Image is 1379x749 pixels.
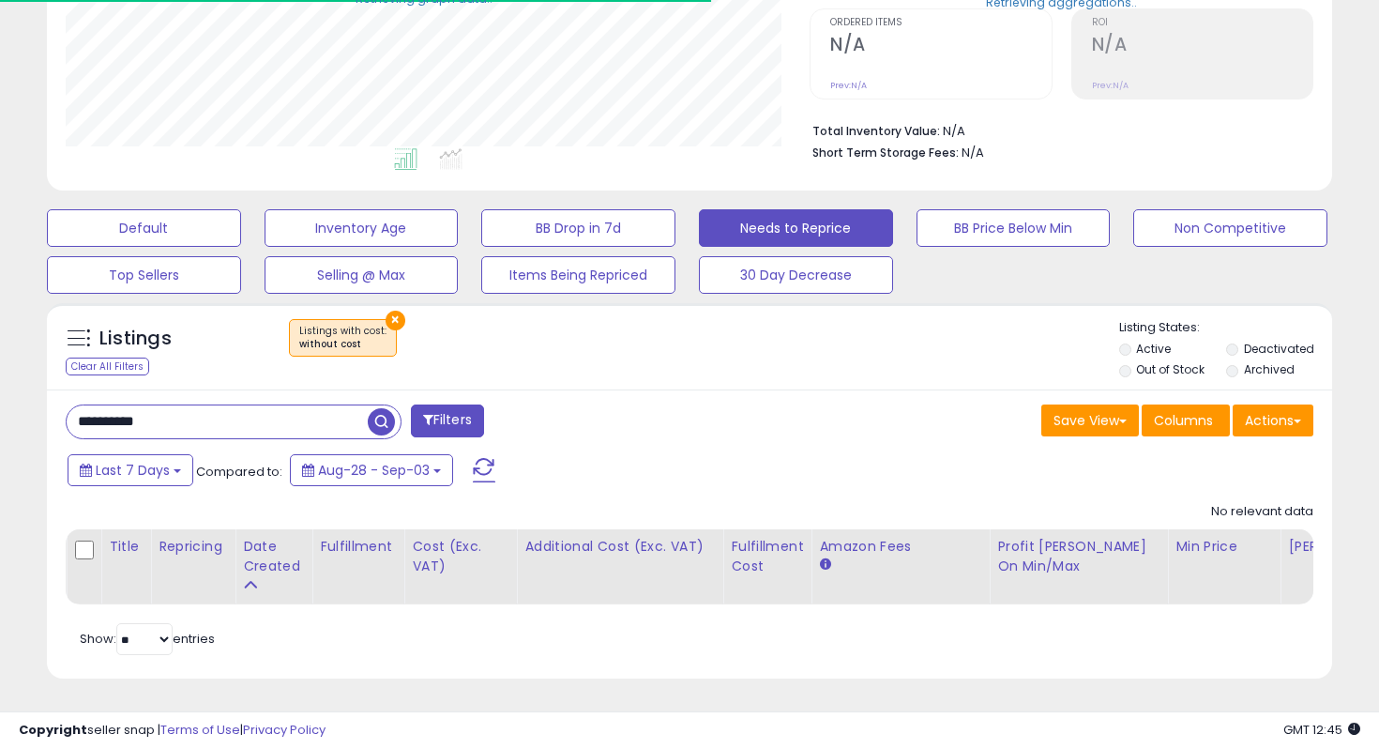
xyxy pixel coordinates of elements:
[386,311,405,330] button: ×
[109,537,143,557] div: Title
[1244,361,1295,377] label: Archived
[68,454,193,486] button: Last 7 Days
[80,630,215,648] span: Show: entries
[699,209,893,247] button: Needs to Reprice
[731,537,803,576] div: Fulfillment Cost
[159,537,227,557] div: Repricing
[1136,361,1205,377] label: Out of Stock
[412,537,508,576] div: Cost (Exc. VAT)
[1283,721,1360,739] span: 2025-09-11 12:45 GMT
[299,324,386,352] span: Listings with cost :
[19,722,326,740] div: seller snap | |
[1119,319,1333,337] p: Listing States:
[819,557,830,573] small: Amazon Fees.
[243,537,304,576] div: Date Created
[1041,405,1139,436] button: Save View
[1175,537,1272,557] div: Min Price
[243,721,326,739] a: Privacy Policy
[1244,341,1314,357] label: Deactivated
[66,358,149,375] div: Clear All Filters
[47,256,241,294] button: Top Sellers
[819,537,981,557] div: Amazon Fees
[96,461,170,480] span: Last 7 Days
[990,529,1168,604] th: The percentage added to the cost of goods (COGS) that forms the calculator for Min & Max prices.
[1211,503,1313,521] div: No relevant data
[160,721,240,739] a: Terms of Use
[99,326,172,352] h5: Listings
[917,209,1111,247] button: BB Price Below Min
[320,537,396,557] div: Fulfillment
[19,721,87,739] strong: Copyright
[481,209,675,247] button: BB Drop in 7d
[318,461,430,480] span: Aug-28 - Sep-03
[47,209,241,247] button: Default
[1233,405,1313,436] button: Actions
[699,256,893,294] button: 30 Day Decrease
[1142,405,1230,436] button: Columns
[265,209,459,247] button: Inventory Age
[481,256,675,294] button: Items Being Repriced
[1154,411,1213,430] span: Columns
[997,537,1159,576] div: Profit [PERSON_NAME] on Min/Max
[524,537,715,557] div: Additional Cost (Exc. VAT)
[299,338,386,351] div: without cost
[1136,341,1171,357] label: Active
[196,463,282,481] span: Compared to:
[265,256,459,294] button: Selling @ Max
[1133,209,1327,247] button: Non Competitive
[411,405,484,437] button: Filters
[290,454,453,486] button: Aug-28 - Sep-03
